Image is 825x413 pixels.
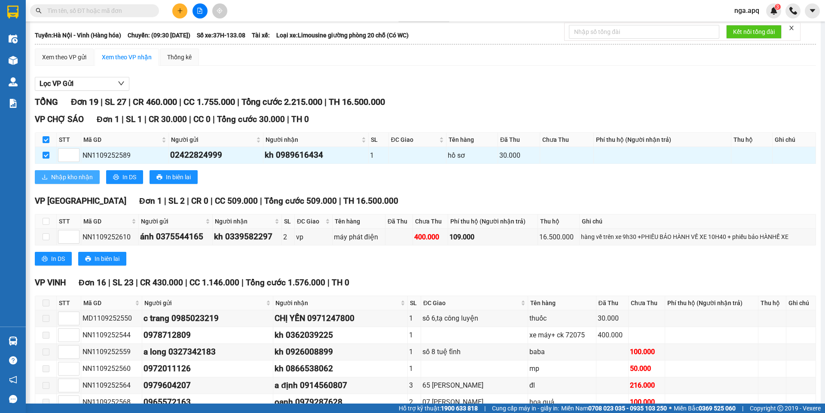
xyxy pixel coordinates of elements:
[35,278,66,288] span: VP VINH
[9,99,18,108] img: solution-icon
[441,405,478,412] strong: 1900 633 818
[770,7,778,15] img: icon-new-feature
[81,229,139,245] td: NN1109252610
[275,396,406,409] div: oanh 0979287628
[237,97,239,107] span: |
[79,278,106,288] span: Đơn 16
[42,174,48,181] span: download
[275,346,406,358] div: kh 0926008899
[9,356,17,364] span: question-circle
[35,252,72,266] button: printerIn DS
[630,346,663,357] div: 100.000
[529,330,594,340] div: xe máy+ ck 72075
[629,296,665,310] th: Chưa Thu
[172,3,187,18] button: plus
[499,150,538,161] div: 30.000
[529,346,594,357] div: baba
[40,78,73,89] span: Lọc VP Gửi
[630,397,663,407] div: 100.000
[276,31,409,40] span: Loại xe: Limousine giường phòng 20 chỗ (Có WC)
[82,150,167,161] div: NN1109252589
[177,8,183,14] span: plus
[423,298,519,308] span: ĐC Giao
[773,133,816,147] th: Ghi chú
[108,278,110,288] span: |
[215,196,258,206] span: CC 509.000
[805,3,820,18] button: caret-down
[422,346,526,357] div: số 8 tuệ tĩnh
[283,232,293,242] div: 2
[241,278,244,288] span: |
[409,346,419,357] div: 1
[9,77,18,86] img: warehouse-icon
[164,196,166,206] span: |
[9,376,17,384] span: notification
[35,77,129,91] button: Lọc VP Gửi
[260,196,262,206] span: |
[528,296,596,310] th: Tên hàng
[788,25,794,31] span: close
[287,114,289,124] span: |
[144,346,272,358] div: a long 0327342183
[167,52,192,62] div: Thống kê
[422,397,526,407] div: 07 [PERSON_NAME]
[540,133,594,147] th: Chưa Thu
[82,380,141,391] div: NN1109252564
[81,147,169,164] td: NN1109252589
[83,135,160,144] span: Mã GD
[758,296,786,310] th: Thu hộ
[133,97,177,107] span: CR 460.000
[35,114,84,124] span: VP CHỢ SÁO
[786,296,816,310] th: Ghi chú
[82,232,137,242] div: NN1109252610
[409,363,419,374] div: 1
[731,133,773,147] th: Thu hộ
[105,97,126,107] span: SL 27
[82,397,141,407] div: NN1109252568
[83,298,133,308] span: Mã GD
[674,404,736,413] span: Miền Bắc
[727,5,766,16] span: nga.apq
[422,380,526,391] div: 65 [PERSON_NAME]
[185,278,187,288] span: |
[449,232,536,242] div: 109.000
[9,337,18,346] img: warehouse-icon
[113,174,119,181] span: printer
[211,196,213,206] span: |
[569,25,719,39] input: Nhập số tổng đài
[150,170,198,184] button: printerIn biên lai
[9,56,18,65] img: warehouse-icon
[215,217,272,226] span: Người nhận
[71,97,98,107] span: Đơn 19
[409,313,419,324] div: 1
[561,404,667,413] span: Miền Nam
[699,405,736,412] strong: 0369 525 060
[297,217,324,226] span: ĐC Giao
[529,313,594,324] div: thuốc
[83,217,130,226] span: Mã GD
[275,298,398,308] span: Người nhận
[51,172,93,182] span: Nhập kho nhận
[9,395,17,403] span: message
[282,214,295,229] th: SL
[422,313,526,324] div: số 6,tạ công luyện
[144,396,272,409] div: 0965572163
[128,31,190,40] span: Chuyến: (09:30 [DATE])
[492,404,559,413] span: Cung cấp máy in - giấy in:
[291,114,309,124] span: TH 0
[266,135,360,144] span: Người nhận
[217,8,223,14] span: aim
[385,214,413,229] th: Đã Thu
[171,135,254,144] span: Người gửi
[630,380,663,391] div: 216.000
[775,4,781,10] sup: 3
[408,296,421,310] th: SL
[580,214,816,229] th: Ghi chú
[197,31,245,40] span: Số xe: 37H-133.08
[192,3,208,18] button: file-add
[213,114,215,124] span: |
[275,362,406,375] div: kh 0866538062
[35,196,126,206] span: VP [GEOGRAPHIC_DATA]
[334,232,384,242] div: máy phát điện
[409,330,419,340] div: 1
